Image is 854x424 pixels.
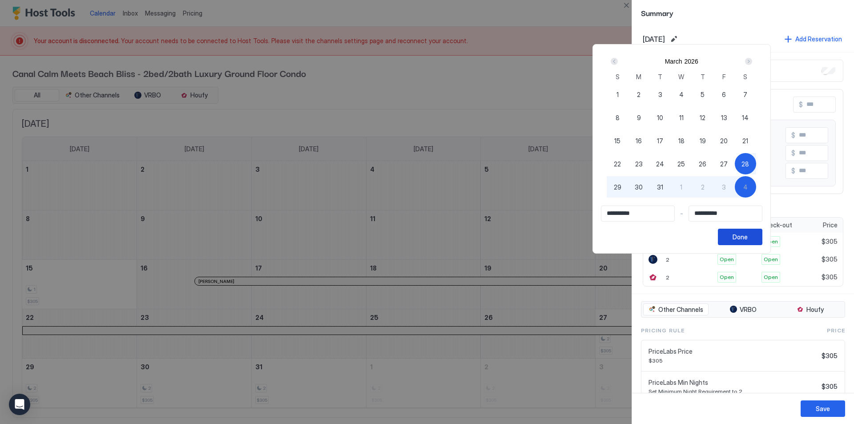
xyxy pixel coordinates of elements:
button: 23 [628,153,649,174]
button: 28 [735,153,756,174]
button: 2026 [685,58,698,65]
span: 13 [721,113,727,122]
span: 10 [657,113,663,122]
span: 17 [657,136,663,145]
button: 3 [713,176,735,198]
button: 6 [713,84,735,105]
span: 4 [679,90,684,99]
button: Next [742,56,754,67]
span: 4 [743,182,748,192]
span: 25 [677,159,685,169]
button: 4 [735,176,756,198]
span: 11 [679,113,684,122]
span: 28 [741,159,749,169]
button: 30 [628,176,649,198]
button: 12 [692,107,713,128]
button: 14 [735,107,756,128]
span: 6 [722,90,726,99]
button: 21 [735,130,756,151]
span: 14 [742,113,749,122]
span: 26 [699,159,706,169]
span: T [658,72,662,81]
input: Input Field [689,206,762,221]
span: T [701,72,705,81]
button: 15 [607,130,628,151]
button: 2 [628,84,649,105]
span: S [743,72,747,81]
button: 29 [607,176,628,198]
button: 19 [692,130,713,151]
span: 12 [700,113,705,122]
span: 27 [720,159,728,169]
span: 22 [614,159,621,169]
button: 7 [735,84,756,105]
span: 2 [701,182,705,192]
div: Open Intercom Messenger [9,394,30,415]
button: 2 [692,176,713,198]
span: 7 [743,90,747,99]
span: 31 [657,182,663,192]
span: S [616,72,620,81]
span: 18 [678,136,685,145]
button: 22 [607,153,628,174]
button: Prev [609,56,621,67]
button: March [665,58,682,65]
div: Done [733,232,748,242]
span: 21 [742,136,748,145]
span: 29 [614,182,621,192]
span: 24 [656,159,664,169]
span: 3 [658,90,662,99]
span: 3 [722,182,726,192]
input: Input Field [601,206,674,221]
span: 5 [701,90,705,99]
span: - [680,210,683,218]
span: M [636,72,641,81]
button: 1 [607,84,628,105]
button: 10 [649,107,671,128]
span: W [678,72,684,81]
button: 24 [649,153,671,174]
button: 27 [713,153,735,174]
button: 20 [713,130,735,151]
span: 1 [616,90,619,99]
button: 9 [628,107,649,128]
span: 9 [637,113,641,122]
button: 8 [607,107,628,128]
span: 16 [636,136,642,145]
span: 2 [637,90,640,99]
button: 11 [671,107,692,128]
button: 31 [649,176,671,198]
button: 5 [692,84,713,105]
span: 19 [700,136,706,145]
button: 17 [649,130,671,151]
span: 23 [635,159,643,169]
span: 1 [680,182,682,192]
span: 30 [635,182,643,192]
button: 13 [713,107,735,128]
span: 15 [614,136,620,145]
span: 20 [720,136,728,145]
button: 18 [671,130,692,151]
button: 16 [628,130,649,151]
button: Done [718,229,762,245]
span: F [722,72,726,81]
button: 26 [692,153,713,174]
button: 25 [671,153,692,174]
button: 4 [671,84,692,105]
span: 8 [616,113,620,122]
button: 1 [671,176,692,198]
button: 3 [649,84,671,105]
